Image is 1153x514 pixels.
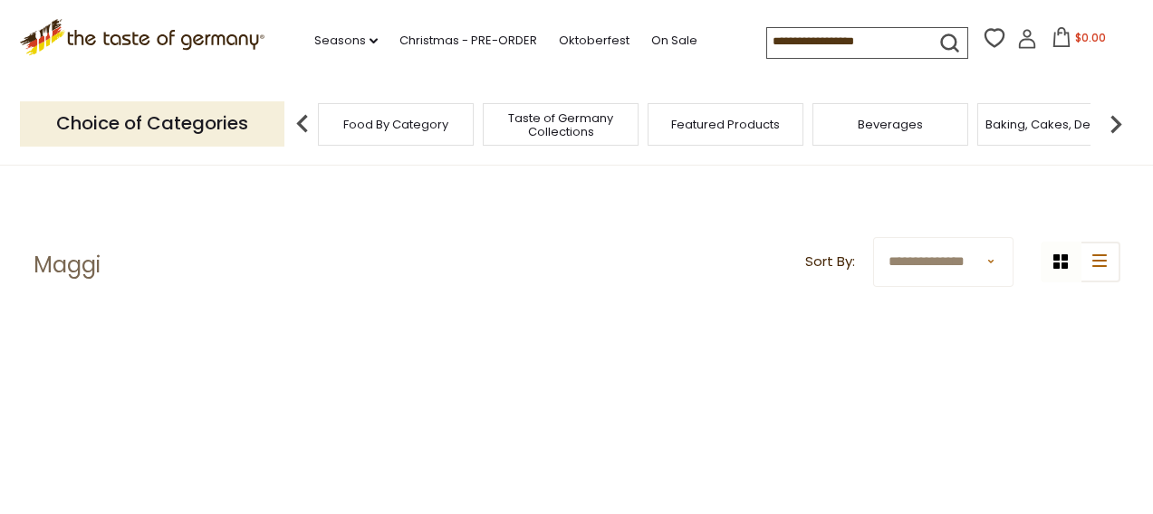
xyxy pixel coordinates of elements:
a: Seasons [314,31,378,51]
h1: Maggi [34,252,101,279]
a: Taste of Germany Collections [488,111,633,138]
a: Food By Category [343,118,448,131]
a: Featured Products [671,118,780,131]
label: Sort By: [805,251,855,273]
img: next arrow [1098,106,1134,142]
p: Choice of Categories [20,101,284,146]
img: previous arrow [284,106,321,142]
span: $0.00 [1075,30,1106,45]
a: On Sale [651,31,697,51]
a: Oktoberfest [559,31,629,51]
a: Christmas - PRE-ORDER [399,31,537,51]
a: Baking, Cakes, Desserts [985,118,1126,131]
a: Beverages [858,118,923,131]
button: $0.00 [1041,27,1118,54]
